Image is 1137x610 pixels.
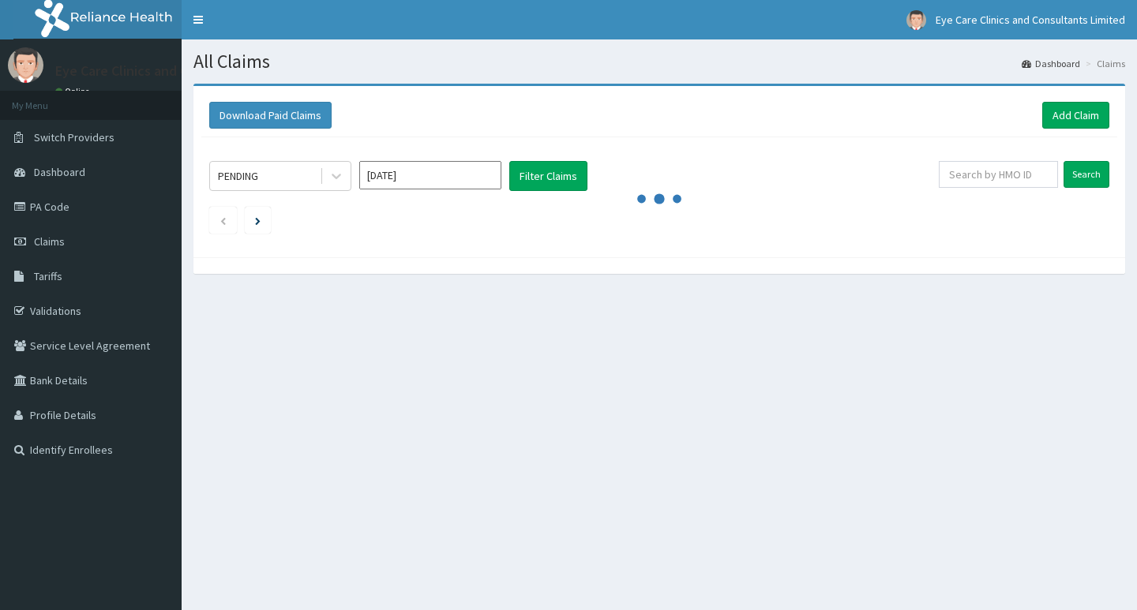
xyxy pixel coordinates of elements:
[359,161,501,189] input: Select Month and Year
[55,64,305,78] p: Eye Care Clinics and Consultants Limited
[218,168,258,184] div: PENDING
[1082,57,1125,70] li: Claims
[55,86,93,97] a: Online
[193,51,1125,72] h1: All Claims
[255,213,261,227] a: Next page
[8,47,43,83] img: User Image
[509,161,587,191] button: Filter Claims
[1064,161,1109,188] input: Search
[34,234,65,249] span: Claims
[636,175,683,223] svg: audio-loading
[936,13,1125,27] span: Eye Care Clinics and Consultants Limited
[1022,57,1080,70] a: Dashboard
[939,161,1058,188] input: Search by HMO ID
[34,130,114,144] span: Switch Providers
[220,213,227,227] a: Previous page
[1042,102,1109,129] a: Add Claim
[34,165,85,179] span: Dashboard
[906,10,926,30] img: User Image
[209,102,332,129] button: Download Paid Claims
[34,269,62,283] span: Tariffs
